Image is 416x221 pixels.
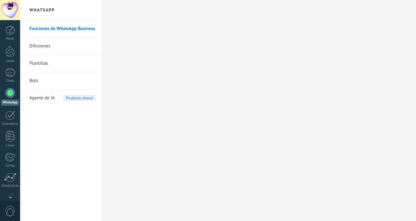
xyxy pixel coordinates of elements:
[1,79,19,83] div: Chats
[29,20,96,37] a: Funciones de WhatsApp Business
[1,59,19,63] div: Leads
[1,122,19,126] div: Calendario
[29,89,96,107] a: Agente de IAPruébalo ahora!
[1,37,19,41] div: Panel
[20,89,102,106] li: Agente de IA
[1,100,19,106] div: WhatsApp
[29,89,55,107] span: Agente de IA
[29,37,96,55] a: Difusiones
[1,184,19,188] div: Estadísticas
[20,55,102,72] li: Plantillas
[20,37,102,55] li: Difusiones
[1,144,19,148] div: Listas
[29,72,96,89] a: Bots
[1,164,19,168] div: Correo
[63,95,96,101] span: Pruébalo ahora!
[29,55,96,72] a: Plantillas
[20,72,102,89] li: Bots
[20,20,102,37] li: Funciones de WhatsApp Business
